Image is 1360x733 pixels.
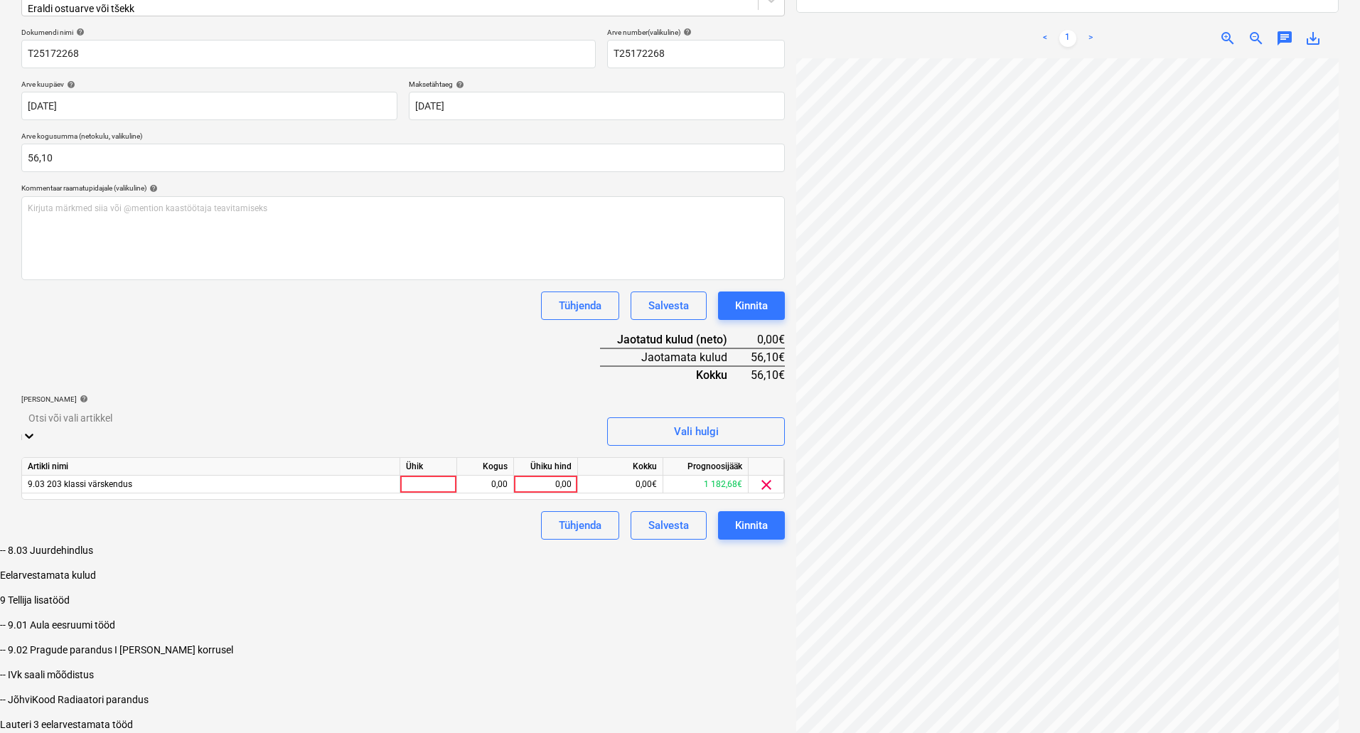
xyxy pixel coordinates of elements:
[648,296,689,315] div: Salvesta
[600,331,749,348] div: Jaotatud kulud (neto)
[21,395,596,404] div: [PERSON_NAME]
[674,422,719,441] div: Vali hulgi
[663,476,749,493] div: 1 182,68€
[514,458,578,476] div: Ühiku hind
[21,80,397,89] div: Arve kuupäev
[28,3,444,14] div: Eraldi ostuarve või tšekk
[559,296,601,315] div: Tühjenda
[77,395,88,403] span: help
[718,291,785,320] button: Kinnita
[718,511,785,540] button: Kinnita
[663,458,749,476] div: Prognoosijääk
[750,366,786,383] div: 56,10€
[1037,30,1054,47] a: Previous page
[409,92,785,120] input: Tähtaega pole määratud
[146,184,158,193] span: help
[21,144,785,172] input: Arve kogusumma (netokulu, valikuline)
[600,348,749,366] div: Jaotamata kulud
[600,366,749,383] div: Kokku
[750,331,786,348] div: 0,00€
[607,417,785,446] button: Vali hulgi
[1219,30,1236,47] span: zoom_in
[1276,30,1293,47] span: chat
[21,92,397,120] input: Arve kuupäeva pole määratud.
[21,40,596,68] input: Dokumendi nimi
[520,476,572,493] div: 0,00
[457,458,514,476] div: Kogus
[21,132,785,144] p: Arve kogusumma (netokulu, valikuline)
[559,516,601,535] div: Tühjenda
[400,458,457,476] div: Ühik
[1289,665,1360,733] iframe: Chat Widget
[758,476,775,493] span: clear
[28,479,132,489] span: 9.03 203 klassi värskendus
[735,296,768,315] div: Kinnita
[21,28,596,37] div: Dokumendi nimi
[631,291,707,320] button: Salvesta
[680,28,692,36] span: help
[73,28,85,36] span: help
[607,28,785,37] div: Arve number (valikuline)
[735,516,768,535] div: Kinnita
[1248,30,1265,47] span: zoom_out
[21,183,785,193] div: Kommentaar raamatupidajale (valikuline)
[64,80,75,89] span: help
[453,80,464,89] span: help
[541,511,619,540] button: Tühjenda
[631,511,707,540] button: Salvesta
[463,476,508,493] div: 0,00
[607,40,785,68] input: Arve number
[22,458,400,476] div: Artikli nimi
[648,516,689,535] div: Salvesta
[578,476,663,493] div: 0,00€
[1059,30,1076,47] a: Page 1 is your current page
[1305,30,1322,47] span: save_alt
[578,458,663,476] div: Kokku
[1082,30,1099,47] a: Next page
[750,348,786,366] div: 56,10€
[541,291,619,320] button: Tühjenda
[409,80,785,89] div: Maksetähtaeg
